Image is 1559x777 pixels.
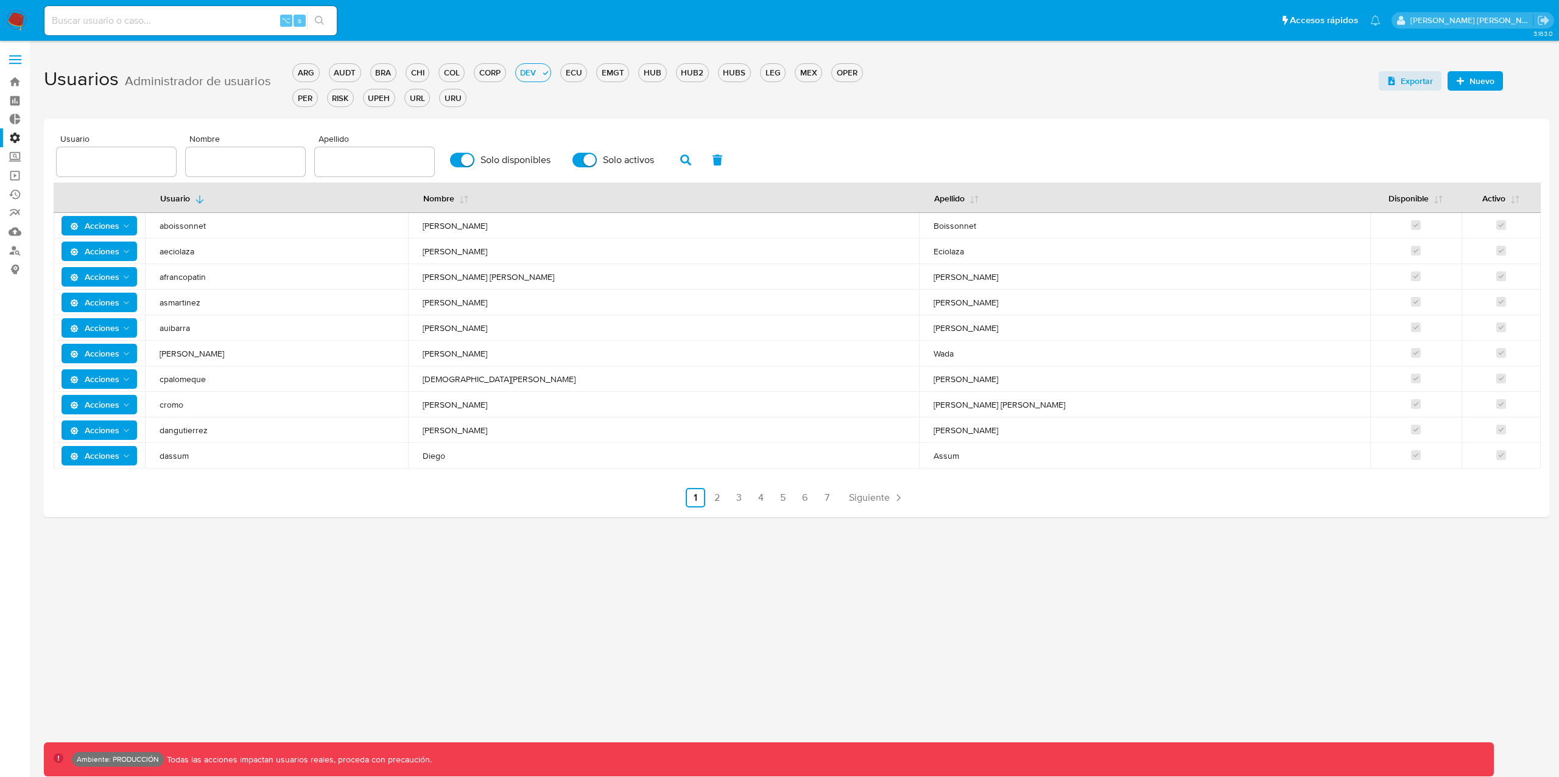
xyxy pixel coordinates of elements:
button: search-icon [307,12,332,29]
span: Accesos rápidos [1290,14,1358,27]
span: s [298,15,301,26]
p: Ambiente: PRODUCCIÓN [77,757,159,762]
p: Todas las acciones impactan usuarios reales, proceda con precaución. [164,754,432,765]
input: Buscar usuario o caso... [44,13,337,29]
a: Notificaciones [1370,15,1381,26]
p: leidy.martinez@mercadolibre.com.co [1410,15,1533,26]
a: Salir [1537,14,1550,27]
span: ⌥ [281,15,290,26]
